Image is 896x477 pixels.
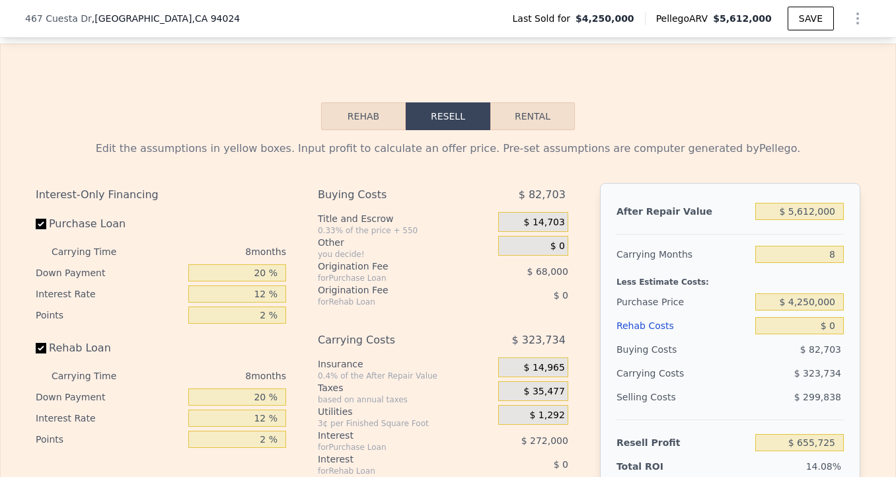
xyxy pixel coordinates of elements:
[616,385,750,409] div: Selling Costs
[143,241,286,262] div: 8 months
[321,102,406,130] button: Rehab
[616,290,750,314] div: Purchase Price
[521,435,568,446] span: $ 272,000
[554,459,568,470] span: $ 0
[318,453,465,466] div: Interest
[36,305,183,326] div: Points
[554,290,568,301] span: $ 0
[318,418,493,429] div: 3¢ per Finished Square Foot
[25,12,92,25] span: 467 Cuesta Dr
[318,225,493,236] div: 0.33% of the price + 550
[36,141,860,157] div: Edit the assumptions in yellow boxes. Input profit to calculate an offer price. Pre-set assumptio...
[656,12,714,25] span: Pellego ARV
[616,200,750,223] div: After Repair Value
[36,336,183,360] label: Rehab Loan
[524,217,565,229] span: $ 14,703
[524,386,565,398] span: $ 35,477
[318,236,493,249] div: Other
[52,241,137,262] div: Carrying Time
[36,283,183,305] div: Interest Rate
[92,12,240,25] span: , [GEOGRAPHIC_DATA]
[713,13,772,24] span: $5,612,000
[318,328,465,352] div: Carrying Costs
[616,314,750,338] div: Rehab Costs
[794,392,841,402] span: $ 299,838
[550,240,565,252] span: $ 0
[511,328,565,352] span: $ 323,734
[524,362,565,374] span: $ 14,965
[318,381,493,394] div: Taxes
[36,212,183,236] label: Purchase Loan
[616,361,699,385] div: Carrying Costs
[36,408,183,429] div: Interest Rate
[318,357,493,371] div: Insurance
[318,394,493,405] div: based on annual taxes
[616,460,699,473] div: Total ROI
[36,386,183,408] div: Down Payment
[318,249,493,260] div: you decide!
[36,343,46,353] input: Rehab Loan
[616,338,750,361] div: Buying Costs
[794,368,841,379] span: $ 323,734
[318,442,465,453] div: for Purchase Loan
[318,429,465,442] div: Interest
[192,13,240,24] span: , CA 94024
[318,371,493,381] div: 0.4% of the After Repair Value
[519,183,566,207] span: $ 82,703
[529,410,564,422] span: $ 1,292
[490,102,575,130] button: Rental
[318,283,465,297] div: Origination Fee
[318,405,493,418] div: Utilities
[36,183,286,207] div: Interest-Only Financing
[616,431,750,455] div: Resell Profit
[36,262,183,283] div: Down Payment
[844,5,871,32] button: Show Options
[576,12,634,25] span: $4,250,000
[513,12,576,25] span: Last Sold for
[800,344,841,355] span: $ 82,703
[318,466,465,476] div: for Rehab Loan
[318,212,493,225] div: Title and Escrow
[616,266,844,290] div: Less Estimate Costs:
[527,266,568,277] span: $ 68,000
[143,365,286,386] div: 8 months
[318,273,465,283] div: for Purchase Loan
[36,429,183,450] div: Points
[318,183,465,207] div: Buying Costs
[806,461,841,472] span: 14.08%
[406,102,490,130] button: Resell
[318,260,465,273] div: Origination Fee
[52,365,137,386] div: Carrying Time
[318,297,465,307] div: for Rehab Loan
[36,219,46,229] input: Purchase Loan
[788,7,834,30] button: SAVE
[616,242,750,266] div: Carrying Months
